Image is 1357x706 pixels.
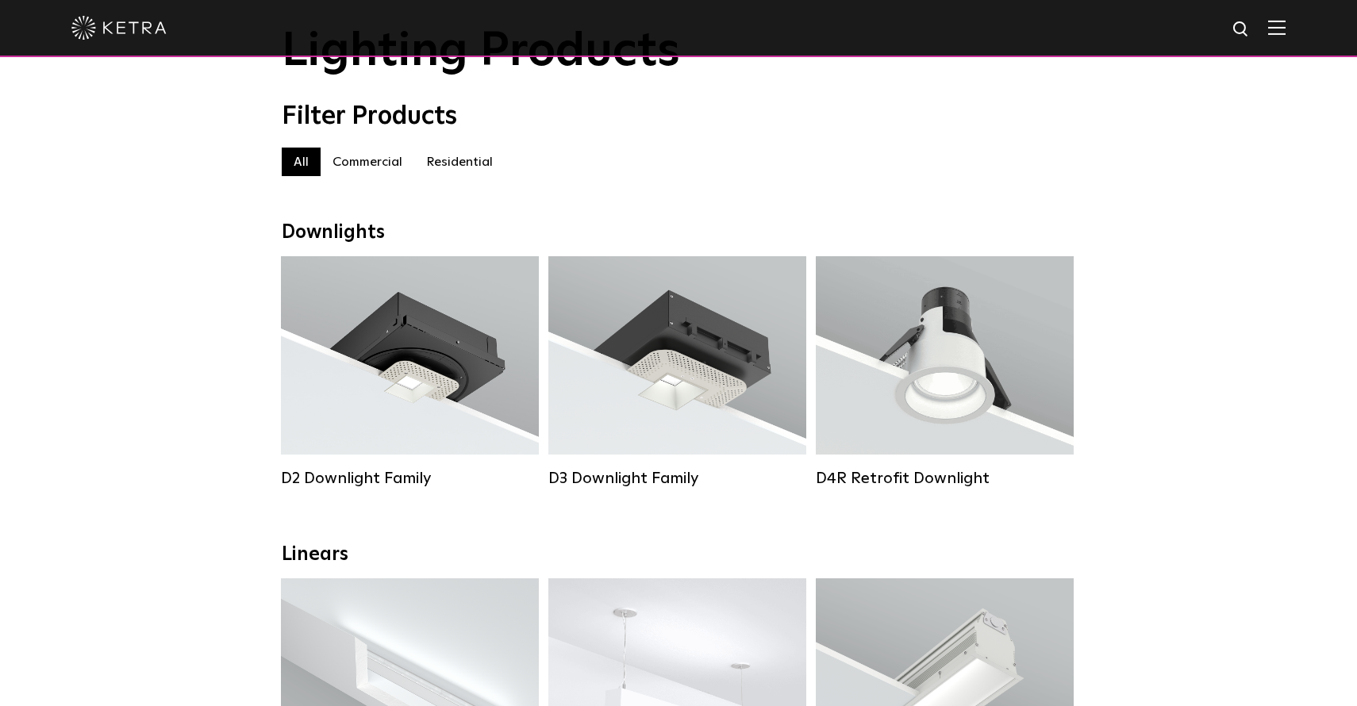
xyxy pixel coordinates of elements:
[1232,20,1251,40] img: search icon
[548,469,806,488] div: D3 Downlight Family
[816,256,1074,490] a: D4R Retrofit Downlight Lumen Output:800Colors:White / BlackBeam Angles:15° / 25° / 40° / 60°Watta...
[816,469,1074,488] div: D4R Retrofit Downlight
[281,256,539,490] a: D2 Downlight Family Lumen Output:1200Colors:White / Black / Gloss Black / Silver / Bronze / Silve...
[282,148,321,176] label: All
[282,543,1075,566] div: Linears
[282,221,1075,244] div: Downlights
[281,469,539,488] div: D2 Downlight Family
[548,256,806,490] a: D3 Downlight Family Lumen Output:700 / 900 / 1100Colors:White / Black / Silver / Bronze / Paintab...
[321,148,414,176] label: Commercial
[1268,20,1286,35] img: Hamburger%20Nav.svg
[414,148,505,176] label: Residential
[71,16,167,40] img: ketra-logo-2019-white
[282,102,1075,132] div: Filter Products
